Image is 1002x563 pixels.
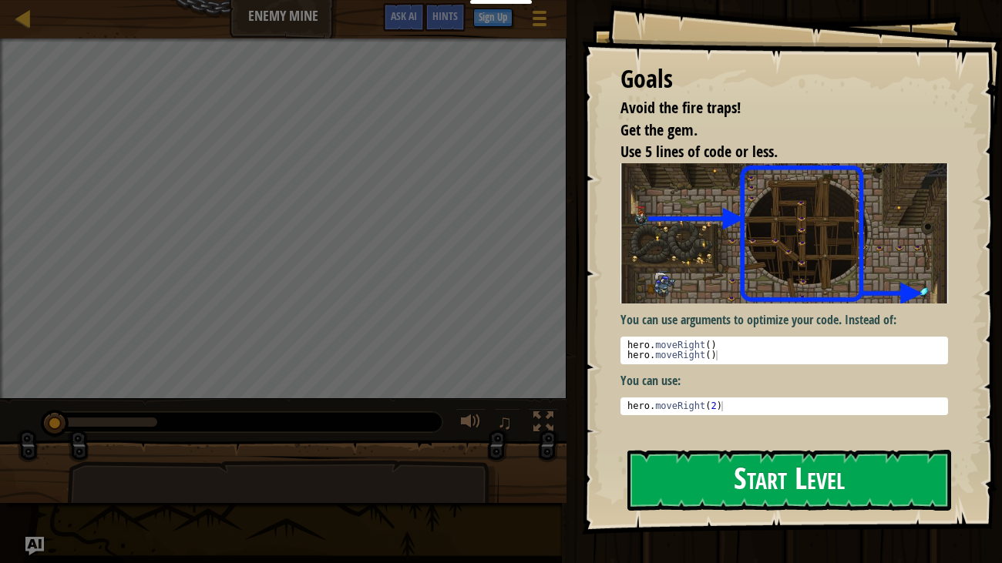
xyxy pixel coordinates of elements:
[432,8,458,23] span: Hints
[620,62,949,97] div: Goals
[473,8,513,27] button: Sign Up
[528,408,559,440] button: Toggle fullscreen
[601,97,945,119] li: Avoid the fire traps!
[620,311,949,329] p: You can use arguments to optimize your code. Instead of:
[497,411,513,434] span: ♫
[391,8,417,23] span: Ask AI
[601,141,945,163] li: Use 5 lines of code or less.
[620,119,698,140] span: Get the gem.
[620,163,949,303] img: Enemy mine
[520,3,559,39] button: Show game menu
[627,450,952,511] button: Start Level
[456,408,486,440] button: Adjust volume
[620,372,949,390] p: You can use:
[601,119,945,142] li: Get the gem.
[620,97,741,118] span: Avoid the fire traps!
[620,141,778,162] span: Use 5 lines of code or less.
[25,537,44,555] button: Ask AI
[494,408,520,440] button: ♫
[383,3,425,32] button: Ask AI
